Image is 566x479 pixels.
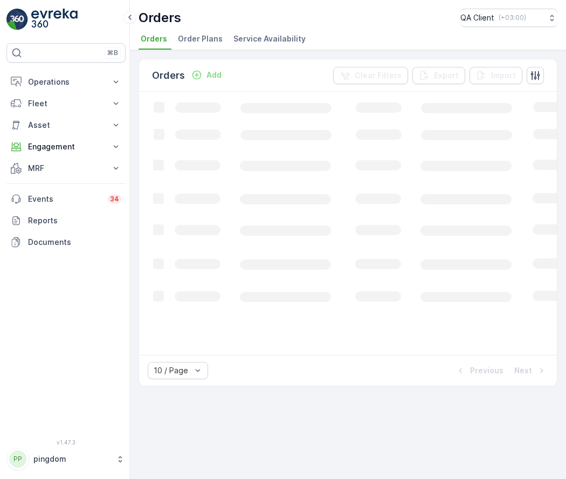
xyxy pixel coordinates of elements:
[434,70,459,81] p: Export
[141,33,167,44] span: Orders
[460,9,557,27] button: QA Client(+03:00)
[6,158,126,179] button: MRF
[31,9,78,30] img: logo_light-DOdMpM7g.png
[6,231,126,253] a: Documents
[28,77,104,87] p: Operations
[28,120,104,131] p: Asset
[28,163,104,174] p: MRF
[470,67,522,84] button: Import
[178,33,223,44] span: Order Plans
[6,93,126,114] button: Fleet
[187,69,226,81] button: Add
[355,70,402,81] p: Clear Filters
[491,70,516,81] p: Import
[152,68,185,83] p: Orders
[333,67,408,84] button: Clear Filters
[9,450,26,468] div: PP
[233,33,306,44] span: Service Availability
[6,448,126,470] button: PPpingdom
[33,454,111,464] p: pingdom
[107,49,118,57] p: ⌘B
[460,12,494,23] p: QA Client
[499,13,526,22] p: ( +03:00 )
[513,364,548,377] button: Next
[514,365,532,376] p: Next
[28,141,104,152] p: Engagement
[6,210,126,231] a: Reports
[6,136,126,158] button: Engagement
[206,70,222,80] p: Add
[6,9,28,30] img: logo
[6,71,126,93] button: Operations
[139,9,181,26] p: Orders
[454,364,505,377] button: Previous
[6,439,126,446] span: v 1.47.3
[6,188,126,210] a: Events34
[6,114,126,136] button: Asset
[110,195,119,203] p: 34
[28,237,121,248] p: Documents
[470,365,503,376] p: Previous
[28,215,121,226] p: Reports
[28,194,101,204] p: Events
[412,67,465,84] button: Export
[28,98,104,109] p: Fleet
